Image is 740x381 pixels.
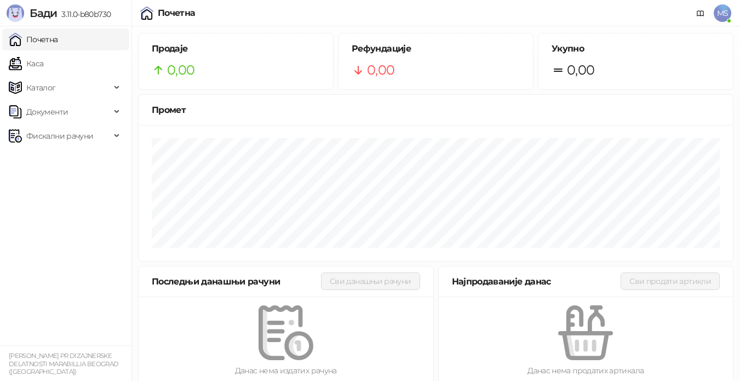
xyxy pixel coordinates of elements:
[352,42,520,55] h5: Рефундације
[452,275,621,288] div: Најпродаваније данас
[621,272,720,290] button: Сви продати артикли
[152,275,321,288] div: Последњи данашњи рачуни
[9,352,118,376] small: [PERSON_NAME] PR DIZAJNERSKE DELATNOSTI MARABILLIA BEOGRAD ([GEOGRAPHIC_DATA])
[9,29,58,50] a: Почетна
[552,42,720,55] h5: Укупно
[26,101,68,123] span: Документи
[167,60,194,81] span: 0,00
[692,4,709,22] a: Документација
[567,60,594,81] span: 0,00
[26,125,93,147] span: Фискални рачуни
[30,7,57,20] span: Бади
[158,9,196,18] div: Почетна
[9,53,43,75] a: Каса
[321,272,420,290] button: Сви данашњи рачуни
[714,4,731,22] span: MS
[7,4,24,22] img: Logo
[152,103,720,117] div: Промет
[152,42,320,55] h5: Продаје
[156,365,416,377] div: Данас нема издатих рачуна
[367,60,394,81] span: 0,00
[57,9,111,19] span: 3.11.0-b80b730
[456,365,716,377] div: Данас нема продатих артикала
[26,77,56,99] span: Каталог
